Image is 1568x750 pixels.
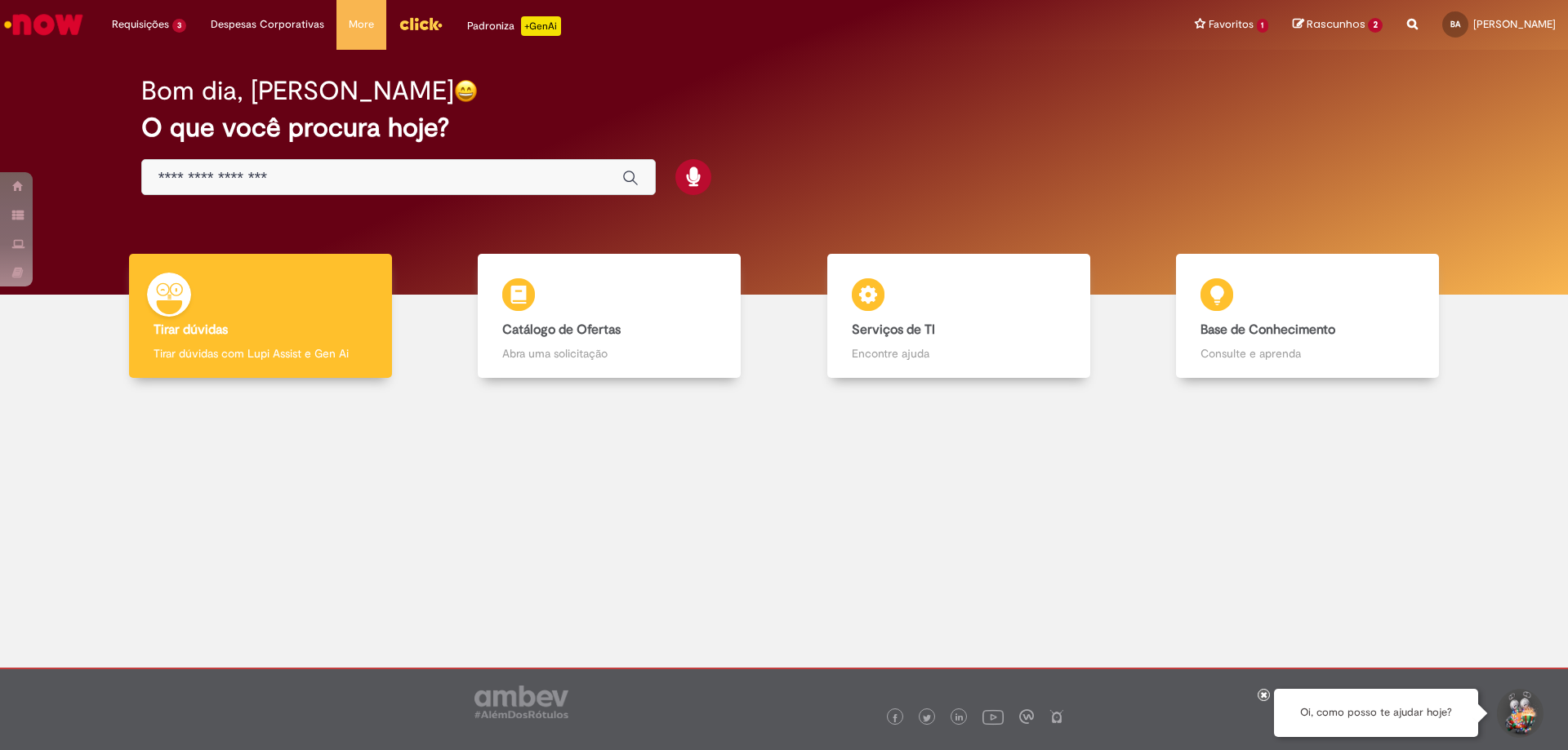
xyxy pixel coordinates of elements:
div: Padroniza [467,16,561,36]
p: +GenAi [521,16,561,36]
b: Base de Conhecimento [1200,322,1335,338]
img: logo_footer_twitter.png [923,714,931,722]
a: Serviços de TI Encontre ajuda [784,254,1134,379]
h2: Bom dia, [PERSON_NAME] [141,77,454,105]
span: [PERSON_NAME] [1473,17,1556,31]
span: Requisições [112,16,169,33]
p: Tirar dúvidas com Lupi Assist e Gen Ai [154,345,367,362]
img: click_logo_yellow_360x200.png [399,11,443,36]
img: ServiceNow [2,8,86,41]
span: Despesas Corporativas [211,16,324,33]
a: Catálogo de Ofertas Abra uma solicitação [435,254,785,379]
span: 1 [1257,19,1269,33]
b: Tirar dúvidas [154,322,228,338]
span: Rascunhos [1307,16,1365,32]
span: BA [1450,19,1460,29]
span: Favoritos [1209,16,1254,33]
img: logo_footer_workplace.png [1019,709,1034,724]
a: Rascunhos [1293,17,1383,33]
b: Serviços de TI [852,322,935,338]
div: Oi, como posso te ajudar hoje? [1274,689,1478,737]
p: Abra uma solicitação [502,345,716,362]
button: Iniciar Conversa de Suporte [1494,689,1543,738]
span: More [349,16,374,33]
img: logo_footer_linkedin.png [955,713,964,723]
span: 2 [1368,18,1383,33]
img: logo_footer_ambev_rotulo_gray.png [474,686,568,718]
h2: O que você procura hoje? [141,113,1428,142]
b: Catálogo de Ofertas [502,322,621,338]
img: logo_footer_facebook.png [891,714,899,722]
a: Base de Conhecimento Consulte e aprenda [1134,254,1483,379]
img: logo_footer_naosei.png [1049,709,1064,724]
img: logo_footer_youtube.png [982,706,1004,727]
a: Tirar dúvidas Tirar dúvidas com Lupi Assist e Gen Ai [86,254,435,379]
img: happy-face.png [454,79,478,103]
p: Encontre ajuda [852,345,1066,362]
span: 3 [172,19,186,33]
p: Consulte e aprenda [1200,345,1414,362]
